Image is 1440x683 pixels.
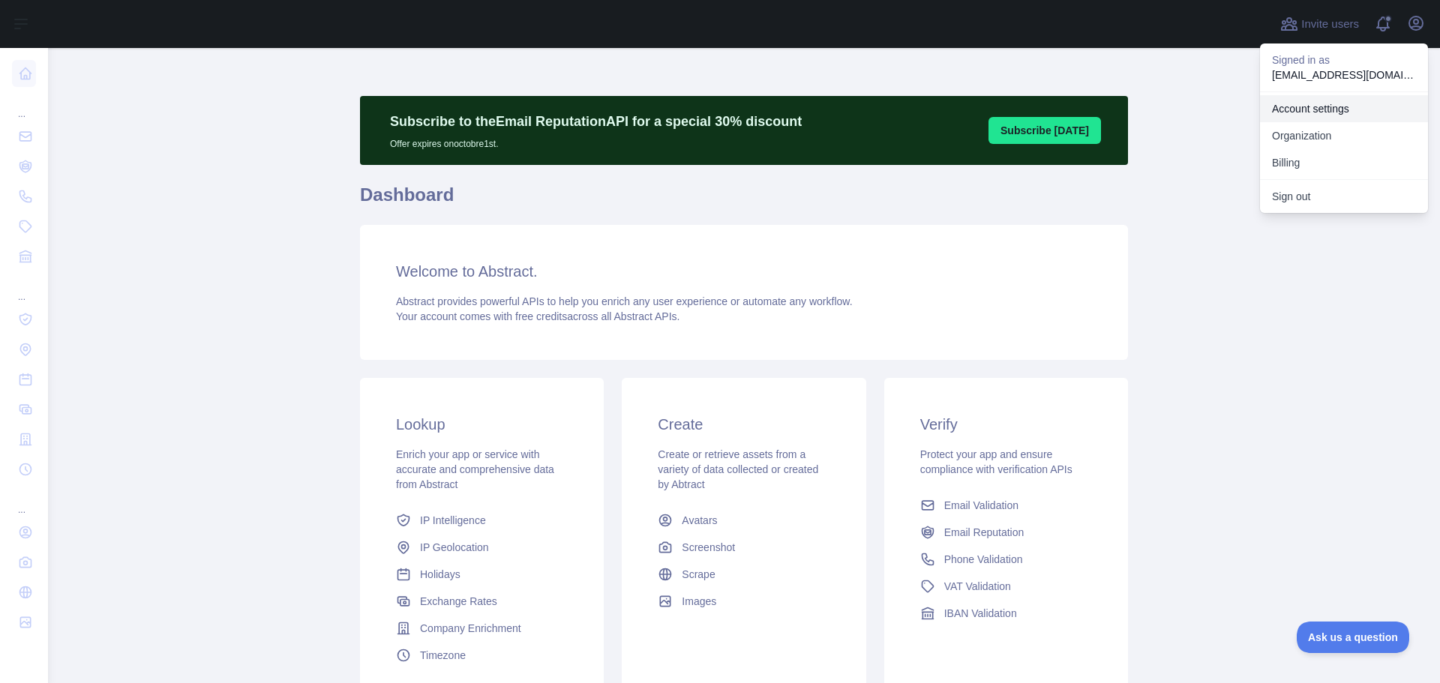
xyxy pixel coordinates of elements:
span: Exchange Rates [420,594,497,609]
p: Signed in as [1272,52,1416,67]
h3: Create [658,414,829,435]
p: Subscribe to the Email Reputation API for a special 30 % discount [390,111,802,132]
h3: Lookup [396,414,568,435]
a: Company Enrichment [390,615,574,642]
button: Subscribe [DATE] [988,117,1101,144]
div: ... [12,273,36,303]
span: IP Intelligence [420,513,486,528]
button: Billing [1260,149,1428,176]
span: Holidays [420,567,460,582]
span: VAT Validation [944,579,1011,594]
span: Your account comes with across all Abstract APIs. [396,310,679,322]
a: IP Geolocation [390,534,574,561]
span: IBAN Validation [944,606,1017,621]
span: Create or retrieve assets from a variety of data collected or created by Abtract [658,448,818,490]
a: VAT Validation [914,573,1098,600]
a: Screenshot [652,534,835,561]
span: Timezone [420,648,466,663]
button: Invite users [1277,12,1362,36]
span: Phone Validation [944,552,1023,567]
a: Images [652,588,835,615]
span: Images [682,594,716,609]
h3: Welcome to Abstract. [396,261,1092,282]
span: Enrich your app or service with accurate and comprehensive data from Abstract [396,448,554,490]
span: Protect your app and ensure compliance with verification APIs [920,448,1072,475]
span: Screenshot [682,540,735,555]
span: free credits [515,310,567,322]
a: Email Reputation [914,519,1098,546]
div: ... [12,486,36,516]
h3: Verify [920,414,1092,435]
a: Account settings [1260,95,1428,122]
a: Organization [1260,122,1428,149]
span: Email Validation [944,498,1018,513]
div: ... [12,90,36,120]
a: IP Intelligence [390,507,574,534]
a: IBAN Validation [914,600,1098,627]
span: Company Enrichment [420,621,521,636]
a: Scrape [652,561,835,588]
button: Sign out [1260,183,1428,210]
span: Avatars [682,513,717,528]
a: Avatars [652,507,835,534]
p: Offer expires on octobre 1st. [390,132,802,150]
span: Email Reputation [944,525,1024,540]
h1: Dashboard [360,183,1128,219]
span: Scrape [682,567,715,582]
a: Exchange Rates [390,588,574,615]
a: Phone Validation [914,546,1098,573]
span: IP Geolocation [420,540,489,555]
a: Holidays [390,561,574,588]
a: Timezone [390,642,574,669]
span: Invite users [1301,16,1359,33]
span: Abstract provides powerful APIs to help you enrich any user experience or automate any workflow. [396,295,853,307]
p: [EMAIL_ADDRESS][DOMAIN_NAME] [1272,67,1416,82]
a: Email Validation [914,492,1098,519]
iframe: Toggle Customer Support [1297,622,1410,653]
